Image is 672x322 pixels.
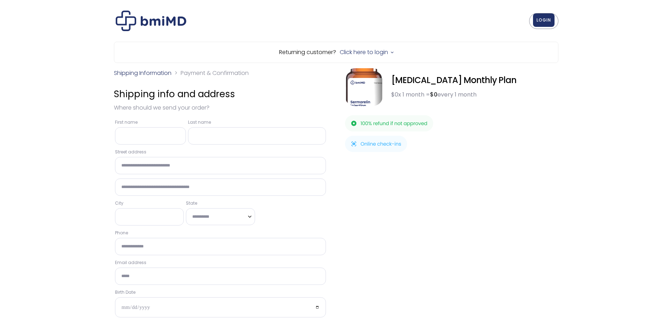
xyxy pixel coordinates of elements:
img: Online check-ins [345,136,407,152]
label: Phone [115,230,326,236]
h3: Shipping info and address [114,85,327,103]
span: > [175,69,177,77]
span: Payment & Confirmation [181,69,249,77]
p: Where should we send your order? [114,103,327,113]
a: LOGIN [533,13,555,27]
img: Checkout [116,11,186,31]
a: Shipping Information [114,69,171,77]
img: Sermorelin Monthly Plan [345,68,383,106]
bdi: 0 [391,90,398,99]
label: State [186,200,255,206]
label: Birth Date [115,289,326,295]
div: Returning customer? [114,42,558,63]
a: Click here to login [340,47,388,57]
label: City [115,200,184,206]
span: $ [430,90,434,99]
div: x 1 month = every 1 month [391,90,558,99]
label: Street address [115,149,326,155]
span: LOGIN [537,17,551,23]
label: First name [115,119,186,125]
bdi: 0 [430,90,437,99]
label: Email address [115,259,326,266]
span: $ [391,90,395,99]
img: 100% refund if not approved [345,115,433,131]
div: [MEDICAL_DATA] Monthly Plan [391,75,558,85]
label: Last name [188,119,326,125]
